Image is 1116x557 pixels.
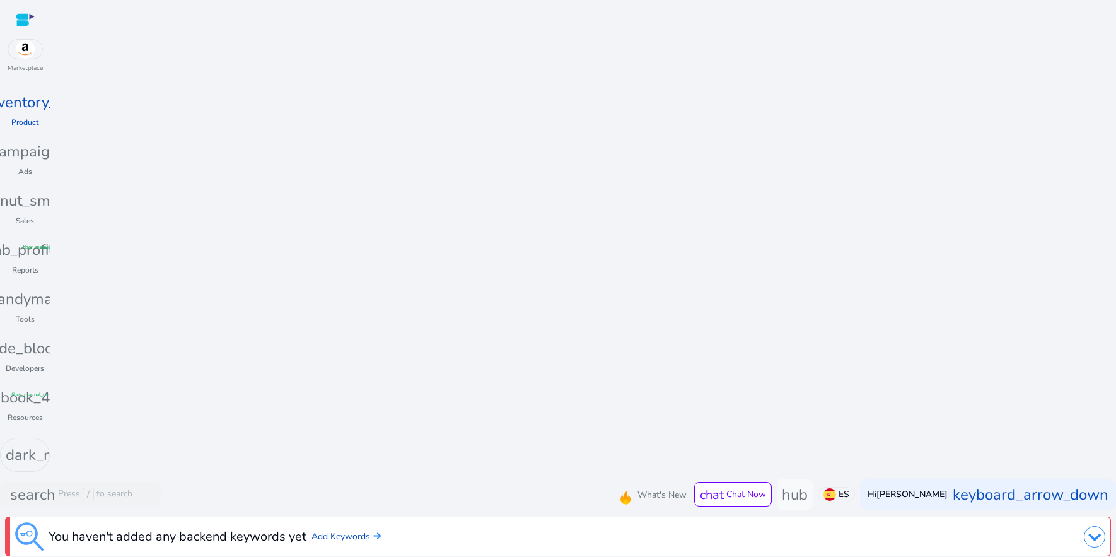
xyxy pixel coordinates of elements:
h3: You haven't added any backend keywords yet [49,529,306,544]
p: Resources [8,412,43,423]
p: Reports [12,264,38,276]
span: hub [782,484,808,505]
img: amazon.svg [8,40,42,59]
span: keyboard_arrow_down [953,483,1108,506]
p: Hi [868,490,948,499]
span: / [83,488,94,501]
button: chatChat Now [694,482,772,507]
p: Press to search [58,488,132,501]
img: dropdown-arrow.svg [1084,526,1105,548]
button: hub [777,479,813,510]
img: keyword-tracking.svg [15,522,44,551]
img: es.svg [823,488,836,501]
span: dark_mode [6,443,82,466]
span: fiber_manual_record [23,243,69,251]
img: arrow-right.svg [370,532,381,539]
span: search [10,483,55,506]
span: What's New [637,488,687,501]
span: fiber_manual_record [11,391,57,399]
p: Sales [16,215,34,226]
b: [PERSON_NAME] [876,488,948,500]
span: book_4 [1,386,50,409]
p: Developers [6,363,44,374]
p: Marketplace [8,64,43,73]
p: ES [839,488,849,501]
p: Ads [18,166,32,177]
a: Add Keywords [311,530,381,543]
p: Tools [16,314,35,325]
p: Product [11,117,38,128]
span: chat [700,486,724,503]
span: Chat Now [726,488,766,500]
